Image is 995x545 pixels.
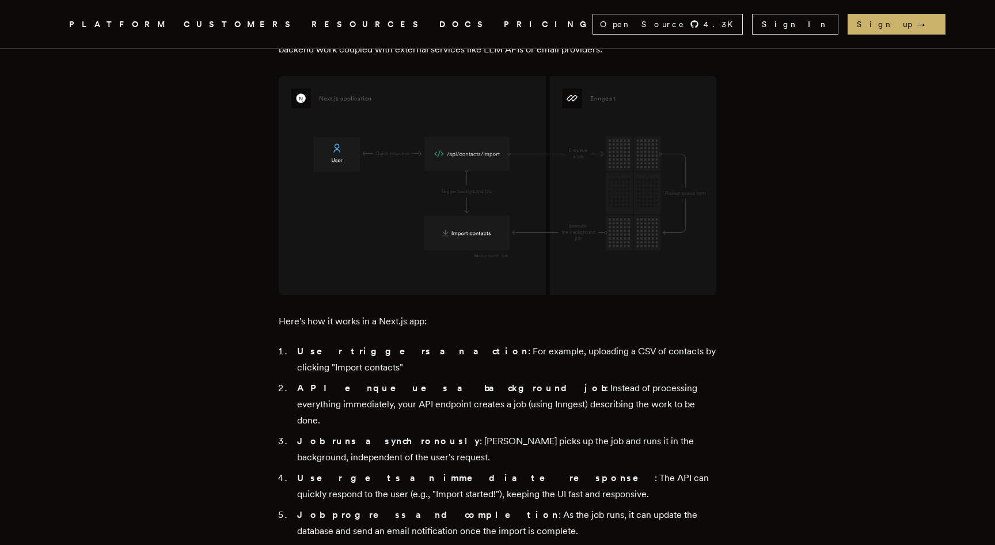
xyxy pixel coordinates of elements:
strong: User gets an immediate response [297,472,655,483]
li: : For example, uploading a CSV of contacts by clicking "Import contacts" [294,343,716,376]
span: Open Source [600,18,685,30]
strong: User triggers an action [297,346,528,357]
a: CUSTOMERS [184,17,298,32]
button: RESOURCES [312,17,426,32]
a: Sign In [752,14,838,35]
li: : [PERSON_NAME] picks up the job and runs it in the background, independent of the user's request. [294,433,716,465]
span: → [917,18,936,30]
a: Sign up [848,14,945,35]
li: : As the job runs, it can update the database and send an email notification once the import is c... [294,507,716,539]
p: Here's how it works in a Next.js app: [279,313,716,330]
a: DOCS [439,17,490,32]
strong: Job runs asynchronously [297,436,480,446]
span: 4.3 K [704,18,740,30]
strong: Job progress and completion [297,509,559,520]
li: : Instead of processing everything immediately, your API endpoint creates a job (using Inngest) d... [294,380,716,429]
li: : The API can quickly respond to the user (e.g., "Import started!"), keeping the UI fast and resp... [294,470,716,502]
a: PRICING [504,17,593,32]
strong: API enqueues a background job [297,383,606,393]
button: PLATFORM [69,17,170,32]
img: Calling a background job from an API endpoint enqueues a new job in Inngest's queue. Inngest then... [279,76,716,295]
